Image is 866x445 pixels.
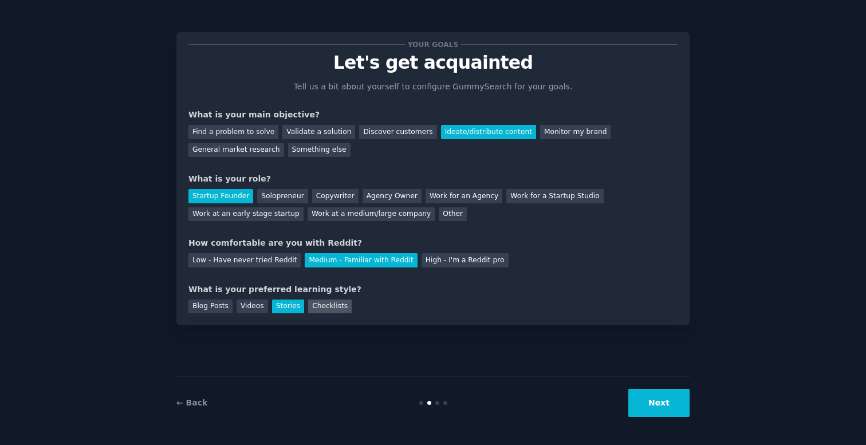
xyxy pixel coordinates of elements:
[359,125,436,139] div: Discover customers
[540,125,611,139] div: Monitor my brand
[257,189,308,203] div: Solopreneur
[312,189,359,203] div: Copywriter
[188,109,678,121] div: What is your main objective?
[426,189,502,203] div: Work for an Agency
[506,189,603,203] div: Work for a Startup Studio
[288,143,351,157] div: Something else
[188,283,678,296] div: What is your preferred learning style?
[308,207,435,222] div: Work at a medium/large company
[439,207,467,222] div: Other
[176,398,207,407] a: ← Back
[441,125,536,139] div: Ideate/distribute content
[363,189,422,203] div: Agency Owner
[188,125,278,139] div: Find a problem to solve
[188,53,678,73] p: Let's get acquainted
[272,300,304,314] div: Stories
[406,38,460,50] span: Your goals
[188,173,678,185] div: What is your role?
[305,253,417,267] div: Medium - Familiar with Reddit
[188,189,253,203] div: Startup Founder
[237,300,268,314] div: Videos
[188,207,304,222] div: Work at an early stage startup
[308,300,352,314] div: Checklists
[188,143,284,157] div: General market research
[628,389,690,417] button: Next
[188,300,233,314] div: Blog Posts
[188,237,678,249] div: How comfortable are you with Reddit?
[422,253,509,267] div: High - I'm a Reddit pro
[282,125,355,139] div: Validate a solution
[188,253,301,267] div: Low - Have never tried Reddit
[289,81,577,93] p: Tell us a bit about yourself to configure GummySearch for your goals.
